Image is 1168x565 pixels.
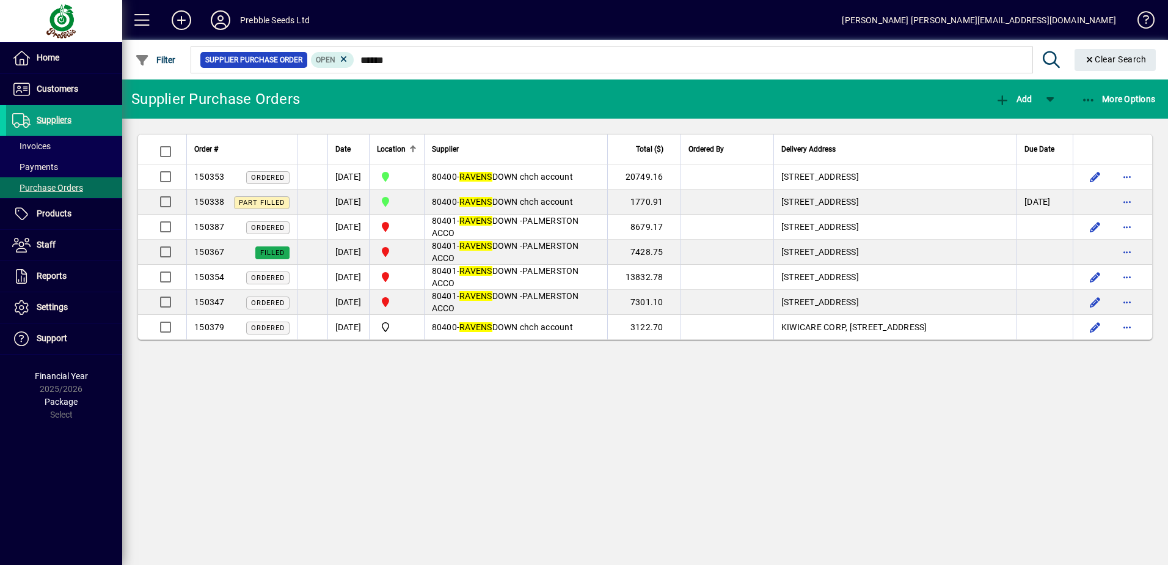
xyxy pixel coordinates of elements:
[459,266,492,276] em: RAVENS
[1084,54,1147,64] span: Clear Search
[432,197,457,207] span: 80400
[251,324,285,332] span: Ordered
[607,240,681,265] td: 7428.75
[432,322,457,332] span: 80400
[607,290,681,315] td: 7301.10
[424,240,607,265] td: -
[1117,317,1137,337] button: More options
[194,322,225,332] span: 150379
[459,291,492,301] em: RAVENS
[251,174,285,182] span: Ordered
[12,141,51,151] span: Invoices
[194,247,225,257] span: 150367
[194,142,218,156] span: Order #
[251,299,285,307] span: Ordered
[459,172,492,182] em: RAVENS
[432,291,457,301] span: 80401
[1086,317,1105,337] button: Edit
[35,371,88,381] span: Financial Year
[992,88,1035,110] button: Add
[773,215,1017,240] td: [STREET_ADDRESS]
[12,162,58,172] span: Payments
[327,164,369,190] td: [DATE]
[688,142,766,156] div: Ordered By
[327,215,369,240] td: [DATE]
[773,240,1017,265] td: [STREET_ADDRESS]
[251,274,285,282] span: Ordered
[773,265,1017,290] td: [STREET_ADDRESS]
[607,315,681,339] td: 3122.70
[432,216,579,238] span: DOWN -PALMERSTON ACCO
[37,271,67,281] span: Reports
[6,323,122,354] a: Support
[459,241,492,251] em: RAVENS
[773,164,1017,190] td: [STREET_ADDRESS]
[607,164,681,190] td: 20749.16
[432,172,457,182] span: 80400
[240,10,310,30] div: Prebble Seeds Ltd
[205,54,302,66] span: Supplier Purchase Order
[37,209,71,218] span: Products
[773,290,1017,315] td: [STREET_ADDRESS]
[1117,192,1137,212] button: More options
[424,265,607,290] td: -
[432,291,579,313] span: DOWN -PALMERSTON ACCO
[37,115,71,125] span: Suppliers
[377,220,417,234] span: PALMERSTON NORTH
[6,136,122,157] a: Invoices
[607,190,681,215] td: 1770.91
[1117,167,1137,186] button: More options
[251,224,285,232] span: Ordered
[201,9,240,31] button: Profile
[607,265,681,290] td: 13832.78
[1086,217,1105,237] button: Edit
[311,52,354,68] mat-chip: Completion Status: Open
[424,290,607,315] td: -
[316,56,335,64] span: Open
[1117,217,1137,237] button: More options
[688,142,724,156] span: Ordered By
[327,290,369,315] td: [DATE]
[1117,242,1137,262] button: More options
[377,270,417,284] span: PALMERSTON NORTH
[615,142,674,156] div: Total ($)
[6,230,122,260] a: Staff
[459,172,573,182] span: DOWN chch account
[6,157,122,177] a: Payments
[432,266,457,276] span: 80401
[1117,267,1137,287] button: More options
[377,142,406,156] span: Location
[194,142,290,156] div: Order #
[424,215,607,240] td: -
[773,190,1017,215] td: [STREET_ADDRESS]
[1024,142,1065,156] div: Due Date
[1117,292,1137,312] button: More options
[842,10,1116,30] div: [PERSON_NAME] [PERSON_NAME][EMAIL_ADDRESS][DOMAIN_NAME]
[335,142,351,156] span: Date
[6,74,122,105] a: Customers
[132,49,179,71] button: Filter
[432,216,457,226] span: 80401
[424,315,607,339] td: -
[194,272,225,282] span: 150354
[6,292,122,323] a: Settings
[424,190,607,215] td: -
[12,183,83,193] span: Purchase Orders
[424,164,607,190] td: -
[1017,190,1073,215] td: [DATE]
[459,197,492,207] em: RAVENS
[6,261,122,292] a: Reports
[194,172,225,182] span: 150353
[327,240,369,265] td: [DATE]
[607,215,681,240] td: 8679.17
[432,241,579,263] span: DOWN -PALMERSTON ACCO
[37,240,56,249] span: Staff
[377,169,417,184] span: CHRISTCHURCH
[194,297,225,307] span: 150347
[377,194,417,209] span: CHRISTCHURCH
[327,190,369,215] td: [DATE]
[636,142,663,156] span: Total ($)
[459,322,492,332] em: RAVENS
[162,9,201,31] button: Add
[1086,267,1105,287] button: Edit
